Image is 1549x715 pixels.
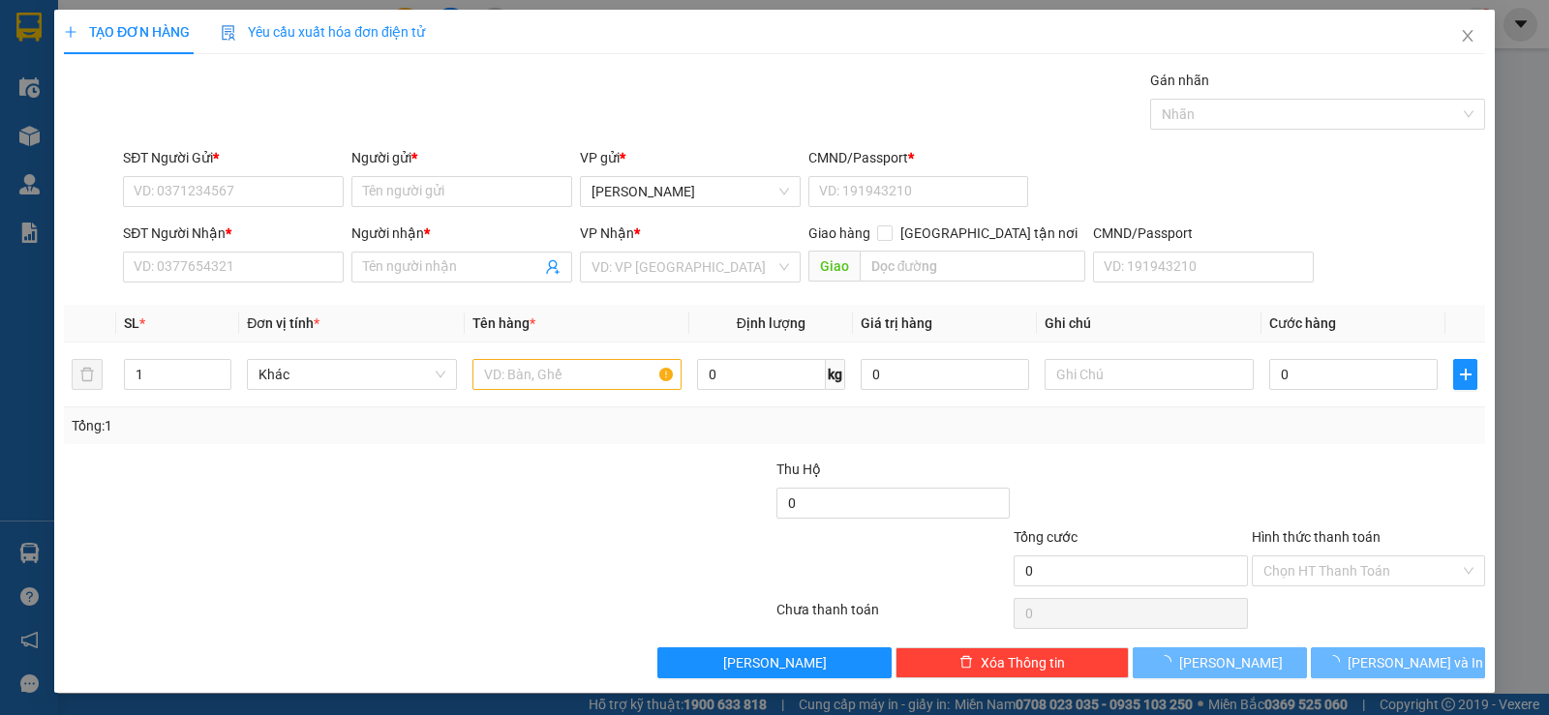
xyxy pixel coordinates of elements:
[545,259,561,275] span: user-add
[258,360,444,389] span: Khác
[1150,73,1209,88] label: Gán nhãn
[580,147,801,168] div: VP gửi
[808,251,860,282] span: Giao
[1326,655,1348,669] span: loading
[351,223,572,244] div: Người nhận
[163,74,266,89] b: [DOMAIN_NAME]
[64,24,190,40] span: TẠO ĐƠN HÀNG
[1158,655,1179,669] span: loading
[826,359,845,390] span: kg
[861,315,932,331] span: Giá trị hàng
[657,647,891,678] button: [PERSON_NAME]
[580,225,634,241] span: VP Nhận
[1252,529,1381,545] label: Hình thức thanh toán
[737,315,805,331] span: Định lượng
[1348,652,1483,673] span: [PERSON_NAME] và In
[861,359,1029,390] input: 0
[1454,367,1476,382] span: plus
[592,177,789,206] span: Phan Rang
[808,147,1029,168] div: CMND/Passport
[860,251,1086,282] input: Dọc đường
[351,147,572,168] div: Người gửi
[1311,647,1485,678] button: [PERSON_NAME] và In
[163,92,266,116] li: (c) 2017
[210,24,257,71] img: logo.jpg
[1045,359,1254,390] input: Ghi Chú
[221,25,236,41] img: icon
[72,359,103,390] button: delete
[24,125,71,216] b: Trà Lan Viên
[808,225,870,241] span: Giao hàng
[1453,359,1477,390] button: plus
[124,315,139,331] span: SL
[123,147,344,168] div: SĐT Người Gửi
[119,28,192,220] b: Trà Lan Viên - Gửi khách hàng
[723,652,827,673] span: [PERSON_NAME]
[247,315,319,331] span: Đơn vị tính
[981,652,1065,673] span: Xóa Thông tin
[776,462,821,477] span: Thu Hộ
[893,223,1085,244] span: [GEOGRAPHIC_DATA] tận nơi
[64,25,77,39] span: plus
[959,655,973,670] span: delete
[1093,223,1314,244] div: CMND/Passport
[1441,10,1495,64] button: Close
[472,359,682,390] input: VD: Bàn, Ghế
[1133,647,1307,678] button: [PERSON_NAME]
[1037,305,1261,343] th: Ghi chú
[1269,315,1336,331] span: Cước hàng
[1179,652,1283,673] span: [PERSON_NAME]
[1460,28,1475,44] span: close
[221,24,425,40] span: Yêu cầu xuất hóa đơn điện tử
[774,599,1012,633] div: Chưa thanh toán
[896,647,1129,678] button: deleteXóa Thông tin
[1014,529,1078,545] span: Tổng cước
[123,223,344,244] div: SĐT Người Nhận
[472,315,535,331] span: Tên hàng
[72,415,599,436] div: Tổng: 1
